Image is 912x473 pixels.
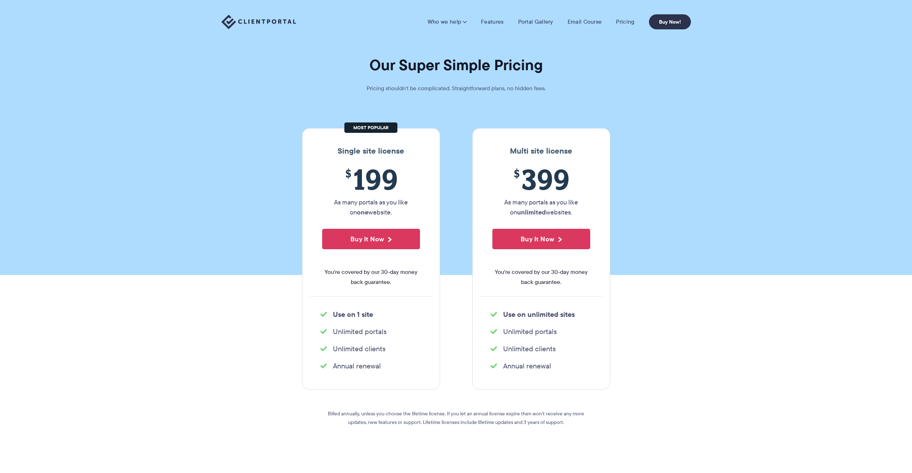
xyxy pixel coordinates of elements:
p: As many portals as you like on websites. [492,197,590,217]
a: Pricing [616,18,634,25]
button: Buy It Now [492,229,590,249]
p: Pricing shouldn't be complicated. Straightforward plans, no hidden fees. [349,83,564,93]
li: Unlimited clients [320,344,422,354]
a: Portal Gallery [518,18,553,25]
button: Buy It Now [322,229,420,249]
p: Billed annually, unless you choose the lifetime license. If you let an annual license expire then... [327,409,585,426]
a: Email Course [568,18,602,25]
h3: Multi site license [480,146,603,156]
span: 399 [492,163,590,196]
span: You're covered by our 30-day money back guarantee. [492,267,590,287]
a: Who we help [428,18,467,25]
span: 199 [322,163,420,196]
p: As many portals as you like on website. [322,197,420,217]
strong: Use on unlimited sites [503,309,575,320]
li: Annual renewal [320,361,422,371]
a: Buy Now! [649,14,691,29]
strong: one [357,207,368,217]
h3: Single site license [310,146,433,156]
a: Features [481,18,503,25]
strong: Use on 1 site [333,309,373,320]
li: Unlimited clients [491,344,592,354]
li: Unlimited portals [320,327,422,337]
li: Unlimited portals [491,327,592,337]
li: Annual renewal [491,361,592,371]
strong: unlimited [517,207,546,217]
span: You're covered by our 30-day money back guarantee. [322,267,420,287]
